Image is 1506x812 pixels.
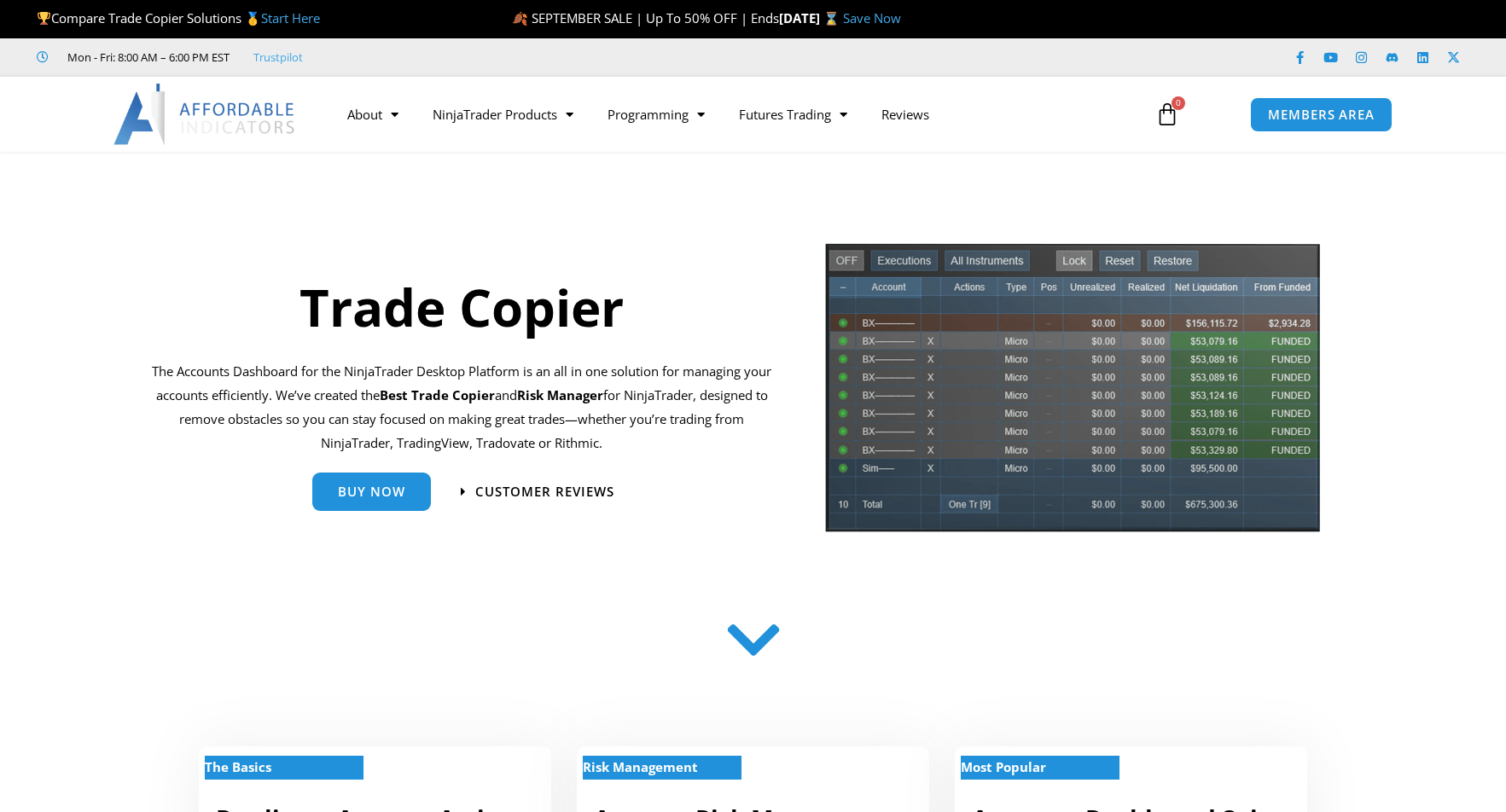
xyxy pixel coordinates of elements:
a: Start Here [261,9,320,26]
a: MEMBERS AREA [1250,97,1393,132]
img: tradecopier | Affordable Indicators – NinjaTrader [823,241,1322,546]
nav: Menu [330,95,1136,134]
b: Best Trade Copier [380,386,495,403]
span: MEMBERS AREA [1268,108,1375,121]
span: Buy Now [338,485,405,498]
a: Programming [590,95,722,134]
span: 🍂 SEPTEMBER SALE | Up To 50% OFF | Ends [512,9,779,26]
strong: Risk Management [583,758,698,775]
a: Reviews [864,95,946,134]
strong: Risk Manager [517,386,603,403]
span: Mon - Fri: 8:00 AM – 6:00 PM EST [63,47,230,67]
h1: Trade Copier [152,271,772,343]
span: Compare Trade Copier Solutions 🥇 [37,9,320,26]
img: 🏆 [38,12,50,25]
a: 0 [1130,90,1205,139]
img: LogoAI | Affordable Indicators – NinjaTrader [113,84,297,145]
a: Trustpilot [253,47,303,67]
span: 0 [1172,96,1185,110]
a: Futures Trading [722,95,864,134]
a: NinjaTrader Products [416,95,590,134]
a: Save Now [843,9,901,26]
a: Buy Now [312,473,431,511]
a: About [330,95,416,134]
span: Customer Reviews [475,485,614,498]
p: The Accounts Dashboard for the NinjaTrader Desktop Platform is an all in one solution for managin... [152,360,772,455]
strong: The Basics [205,758,271,775]
strong: [DATE] ⌛ [779,9,843,26]
strong: Most Popular [961,758,1046,775]
a: Customer Reviews [461,485,614,498]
